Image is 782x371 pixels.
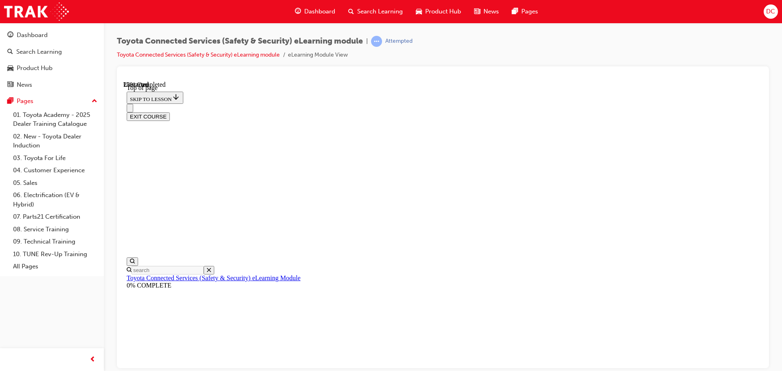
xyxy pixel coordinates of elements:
[348,7,354,17] span: search-icon
[10,248,101,261] a: 10. TUNE Rev-Up Training
[117,37,363,46] span: Toyota Connected Services (Safety & Security) eLearning module
[3,94,101,109] button: Pages
[366,37,368,46] span: |
[512,7,518,17] span: pages-icon
[3,23,10,31] button: Close navigation menu
[3,193,177,200] a: Toyota Connected Services (Safety & Security) eLearning Module
[505,3,545,20] a: pages-iconPages
[483,7,499,16] span: News
[17,31,48,40] div: Dashboard
[80,185,91,193] button: Close search menu
[7,48,13,56] span: search-icon
[7,65,13,72] span: car-icon
[3,44,101,59] a: Search Learning
[3,61,101,76] a: Product Hub
[3,176,15,185] button: Open search menu
[3,201,636,208] div: 0% COMPLETE
[3,11,60,23] button: SKIP TO LESSON
[7,15,57,21] span: SKIP TO LESSON
[288,3,342,20] a: guage-iconDashboard
[10,223,101,236] a: 08. Service Training
[4,2,69,21] img: Trak
[416,7,422,17] span: car-icon
[17,64,53,73] div: Product Hub
[92,96,97,107] span: up-icon
[16,47,62,57] div: Search Learning
[10,211,101,223] a: 07. Parts21 Certification
[10,130,101,152] a: 02. New - Toyota Dealer Induction
[3,28,101,43] a: Dashboard
[425,7,461,16] span: Product Hub
[10,189,101,211] a: 06. Electrification (EV & Hybrid)
[10,152,101,165] a: 03. Toyota For Life
[342,3,409,20] a: search-iconSearch Learning
[10,235,101,248] a: 09. Technical Training
[7,81,13,89] span: news-icon
[288,50,348,60] li: eLearning Module View
[90,355,96,365] span: prev-icon
[295,7,301,17] span: guage-icon
[385,37,413,45] div: Attempted
[8,185,80,193] input: Search
[3,26,101,94] button: DashboardSearch LearningProduct HubNews
[10,177,101,189] a: 05. Sales
[10,164,101,177] a: 04. Customer Experience
[17,97,33,106] div: Pages
[7,32,13,39] span: guage-icon
[10,109,101,130] a: 01. Toyota Academy - 2025 Dealer Training Catalogue
[7,98,13,105] span: pages-icon
[3,3,636,11] div: Top of page
[521,7,538,16] span: Pages
[304,7,335,16] span: Dashboard
[3,31,46,40] button: EXIT COURSE
[371,36,382,47] span: learningRecordVerb_ATTEMPT-icon
[10,260,101,273] a: All Pages
[357,7,403,16] span: Search Learning
[766,7,775,16] span: DC
[468,3,505,20] a: news-iconNews
[3,77,101,92] a: News
[409,3,468,20] a: car-iconProduct Hub
[17,80,32,90] div: News
[764,4,778,19] button: DC
[117,51,280,58] a: Toyota Connected Services (Safety & Security) eLearning module
[474,7,480,17] span: news-icon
